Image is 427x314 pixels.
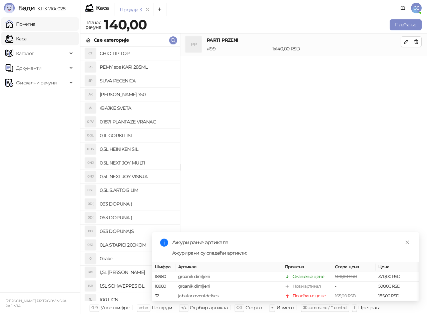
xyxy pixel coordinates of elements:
div: Смањење цене [293,273,324,280]
div: 0HS [85,144,96,154]
h4: 063 DOPUNA(S [100,226,174,237]
div: Потврди [152,303,172,312]
h4: 0cake [100,253,174,264]
span: close [405,240,410,245]
h4: 0,5L HEINIKEN SIL [100,144,174,154]
div: Каса [96,5,109,11]
td: 185,00 RSD [376,291,419,301]
h4: 0,5L NEXT JOY MULTI [100,158,174,168]
span: info-circle [160,239,168,247]
h4: PEMY sos KARI 285ML [100,62,174,72]
div: AK [85,89,96,100]
div: Продаја 3 [120,6,142,13]
td: 370,00 RSD [376,272,419,282]
div: 1SB [85,281,96,291]
div: /S [85,103,96,113]
button: Плаћање [390,19,422,30]
h4: [PERSON_NAME] 750 [100,89,174,100]
button: Add tab [153,3,166,16]
div: 0GL [85,130,96,141]
div: 0SL [85,185,96,196]
div: Ажурирани су следећи артикли: [172,249,411,257]
div: Претрага [358,303,380,312]
td: 18980 [152,272,175,282]
div: CT [85,48,96,59]
div: 1RG [85,267,96,278]
div: grid [80,47,180,301]
h4: 100 LICN [100,294,174,305]
span: Бади [18,4,35,12]
th: Шифра [152,262,175,272]
td: 18980 [152,282,175,291]
td: jabuka crveni delises [175,291,282,301]
div: 0PV [85,116,96,127]
span: 165,00 RSD [335,293,356,298]
h4: SUVA PECENICA [100,75,174,86]
span: f [354,305,355,310]
th: Цена [376,262,419,272]
img: Logo [4,3,15,13]
small: [PERSON_NAME] PR TRGOVINSKA RADNJA [5,299,66,308]
td: groanik dimljeni [175,282,282,291]
span: ⌫ [237,305,242,310]
a: Close [404,239,411,246]
h4: PARTI PRZENI [207,36,401,44]
div: 0D( [85,212,96,223]
span: Фискални рачуни [16,76,57,89]
div: Износ рачуна [84,18,102,31]
button: remove [143,7,152,12]
div: Нови артикал [293,283,321,290]
div: Ажурирање артикала [172,239,411,247]
span: enter [139,305,148,310]
div: PS [85,62,96,72]
a: Каса [5,32,26,45]
div: Одабир артикла [190,303,228,312]
div: Сторно [246,303,262,312]
td: 32 [152,291,175,301]
span: 0-9 [91,305,97,310]
span: 500,00 RSD [335,274,357,279]
h4: 0,5L NEXT JOY VISNJA [100,171,174,182]
td: groanik dimljeni [175,272,282,282]
th: Стара цена [332,262,376,272]
h4: 1,5L [PERSON_NAME] [100,267,174,278]
th: Артикал [175,262,282,272]
td: - [332,282,376,291]
h4: 0,187l PLANTAZE VRANAC [100,116,174,127]
div: 0 [85,253,96,264]
div: 1L [85,294,96,305]
a: Документација [398,3,408,13]
h4: 0,1L GORKI LIST [100,130,174,141]
div: Све категорије [94,36,129,44]
span: ⌘ command / ⌃ control [303,305,347,310]
div: Унос шифре [101,303,130,312]
div: 0D [85,226,96,237]
span: + [271,305,273,310]
h4: CHIO TIP TOP [100,48,174,59]
span: ↑/↓ [181,305,186,310]
h4: 1,5L SCHWEPPES BL [100,281,174,291]
span: 3.11.3-710c028 [35,6,65,12]
h4: 0LA STAPICI 200KOM [100,240,174,250]
span: GS [411,3,422,13]
h4: 0,5L S.ARTOIS LIM [100,185,174,196]
div: Повећање цене [293,293,326,299]
strong: 140,00 [104,16,147,33]
div: # 99 [205,45,271,52]
span: Каталог [16,47,34,60]
a: Почетна [5,17,35,31]
th: Промена [282,262,332,272]
div: 0S2 [85,240,96,250]
div: 0NJ [85,158,96,168]
div: 1 x 140,00 RSD [271,45,402,52]
div: PP [185,36,201,52]
h4: /BAJKE SVETA [100,103,174,113]
div: 0D( [85,199,96,209]
span: Документи [16,61,41,75]
div: SP [85,75,96,86]
div: 0NJ [85,171,96,182]
td: 500,00 RSD [376,282,419,291]
h4: 063 DOPUNA ( [100,212,174,223]
h4: 063 DOPUNA ( [100,199,174,209]
div: Измена [277,303,294,312]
